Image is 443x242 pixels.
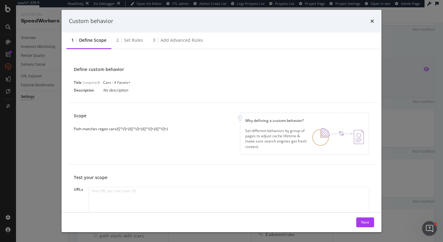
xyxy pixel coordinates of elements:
div: Add advanced rules [161,37,203,43]
div: Scope [74,113,168,119]
div: Custom behavior [69,17,113,25]
em: No description [103,88,128,93]
div: URLs [74,187,89,192]
div: Cars - 4 Facets+ [103,80,214,85]
div: Define scope [79,37,106,43]
iframe: Intercom live chat [422,221,437,236]
div: Description [74,88,103,93]
div: Set rules [124,37,143,43]
div: Test your scope [74,174,369,181]
div: 2 [116,37,119,43]
div: 3 [153,37,155,43]
div: Why defining a custom behavior? [245,118,364,123]
div: (required) [83,80,100,85]
div: Next [361,220,369,225]
div: times [370,17,374,25]
button: Next [356,217,374,227]
div: 1 [71,37,74,43]
div: Define custom behavior [74,66,369,72]
div: Set different behaviors by group of pages to adjust cache lifetime & make sure search engines get... [245,128,307,149]
div: Path matches regex cars/([^\/]+)/([^\/]+)/([^\/]+)/([^\/]+) [74,126,168,131]
img: DEDJSpvk.png [312,128,364,146]
div: Title [74,80,82,85]
div: modal [62,10,381,232]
